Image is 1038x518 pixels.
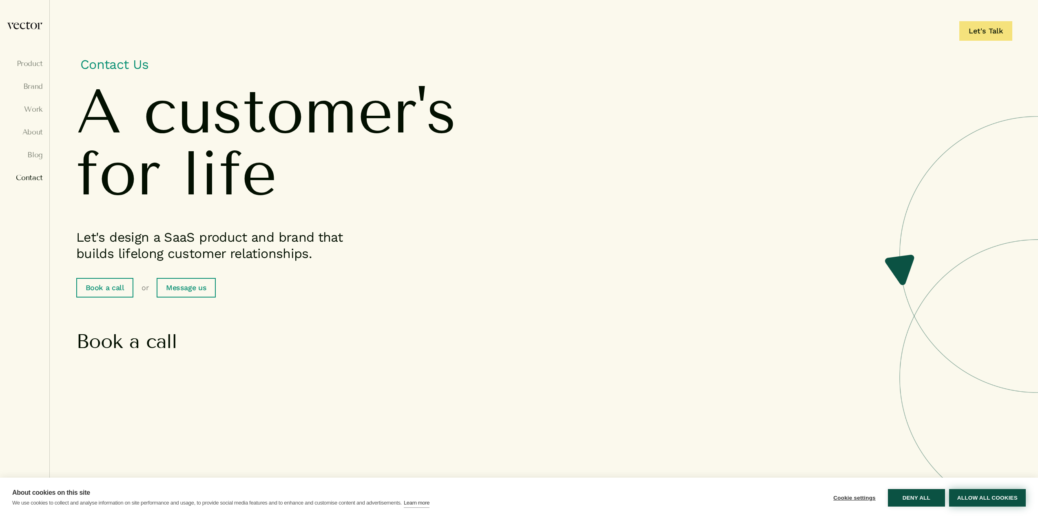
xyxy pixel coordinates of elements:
[825,489,884,507] button: Cookie settings
[143,81,456,143] span: customer's
[182,143,277,205] span: life
[12,489,90,496] strong: About cookies on this site
[76,143,161,205] span: for
[76,229,354,262] p: Let's design a SaaS product and brand that builds lifelong customer relationships.
[949,489,1026,507] button: Allow all cookies
[959,21,1012,41] a: Let's Talk
[7,174,43,182] a: Contact
[404,498,429,508] a: Learn more
[76,81,122,143] span: A
[76,330,566,353] h2: Book a call
[7,105,43,113] a: Work
[157,278,215,298] a: Message us
[142,283,148,293] span: or
[7,60,43,68] a: Product
[888,489,945,507] button: Deny all
[7,151,43,159] a: Blog
[76,52,1011,81] h1: Contact Us
[12,500,402,506] p: We use cookies to collect and analyse information on site performance and usage, to provide socia...
[7,128,43,136] a: About
[7,82,43,90] a: Brand
[76,278,133,298] a: Book a call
